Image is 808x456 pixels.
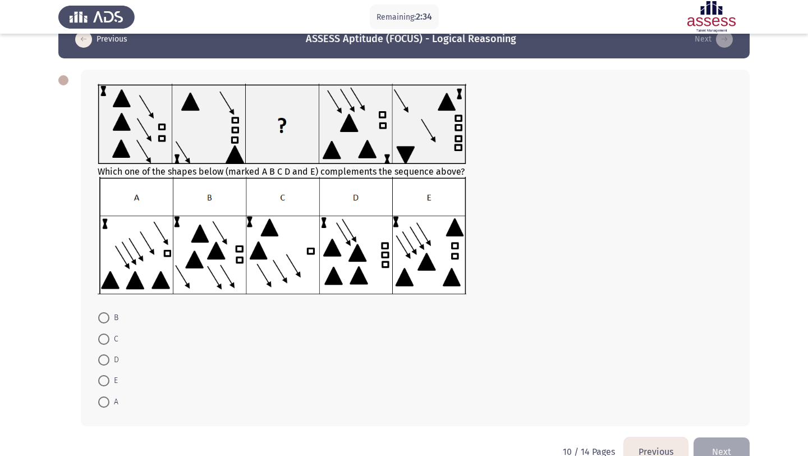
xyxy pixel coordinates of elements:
[673,1,750,33] img: Assessment logo of ASSESS Focus 4 Module Assessment (EN/AR) (Advanced - IB)
[109,353,119,367] span: D
[98,177,466,294] img: UkFYYV8wODhfQi5wbmcxNjkxMzI5ODk2OTU4.png
[109,311,118,325] span: B
[58,1,135,33] img: Assess Talent Management logo
[377,10,432,24] p: Remaining:
[109,395,118,409] span: A
[72,30,131,48] button: load previous page
[306,32,516,46] h3: ASSESS Aptitude (FOCUS) - Logical Reasoning
[109,332,118,346] span: C
[98,84,466,164] img: UkFYYV8wODhfQS5wbmcxNjkxMzI5ODg1MDM0.png
[98,84,733,297] div: Which one of the shapes below (marked A B C D and E) complements the sequence above?
[109,374,118,387] span: E
[691,30,736,48] button: load next page
[416,11,432,22] span: 2:34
